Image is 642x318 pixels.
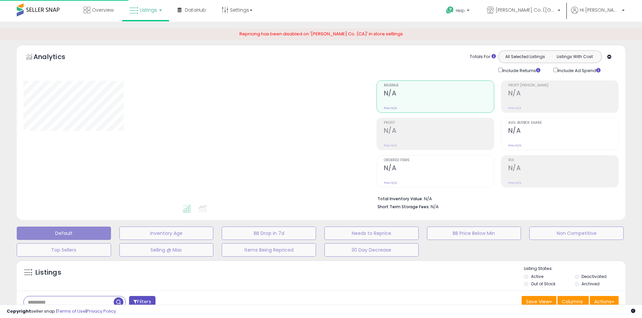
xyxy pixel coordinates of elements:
b: Short Term Storage Fees: [378,204,430,210]
button: 30 Day Decrease [324,243,419,257]
h2: N/A [508,89,618,98]
button: Listings With Cost [550,52,600,61]
small: Prev: N/A [508,181,521,185]
button: Top Sellers [17,243,111,257]
div: Include Returns [493,66,548,74]
small: Prev: N/A [384,181,397,185]
span: Avg. Buybox Share [508,121,618,125]
span: Help [456,8,465,13]
button: BB Drop in 7d [222,227,316,240]
span: Hi [PERSON_NAME] [580,7,620,13]
span: DataHub [185,7,206,13]
small: Prev: N/A [384,143,397,147]
small: Prev: N/A [508,143,521,147]
button: BB Price Below Min [427,227,521,240]
h5: Analytics [33,52,78,63]
h2: N/A [384,164,494,173]
span: Revenue [384,84,494,87]
strong: Copyright [7,308,31,314]
h2: N/A [384,89,494,98]
button: Non Competitive [529,227,624,240]
button: Inventory Age [119,227,214,240]
span: Overview [92,7,114,13]
span: N/A [431,204,439,210]
span: Listings [140,7,157,13]
b: Total Inventory Value: [378,196,423,202]
button: Default [17,227,111,240]
li: N/A [378,194,614,202]
span: ROI [508,158,618,162]
span: Repricing has been disabled on '[PERSON_NAME] Co. (CA)' in store settings [239,31,403,37]
div: Include Ad Spend [548,66,611,74]
button: All Selected Listings [500,52,550,61]
small: Prev: N/A [508,106,521,110]
h2: N/A [508,127,618,136]
span: Profit [384,121,494,125]
h2: N/A [508,164,618,173]
span: [PERSON_NAME] Co. ([GEOGRAPHIC_DATA]) [496,7,556,13]
button: Selling @ Max [119,243,214,257]
span: Profit [PERSON_NAME] [508,84,618,87]
a: Help [441,1,476,22]
i: Get Help [446,6,454,14]
small: Prev: N/A [384,106,397,110]
span: Ordered Items [384,158,494,162]
a: Hi [PERSON_NAME] [571,7,625,22]
button: Needs to Reprice [324,227,419,240]
div: Totals For [470,54,496,60]
h2: N/A [384,127,494,136]
div: seller snap | | [7,308,116,315]
button: Items Being Repriced [222,243,316,257]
